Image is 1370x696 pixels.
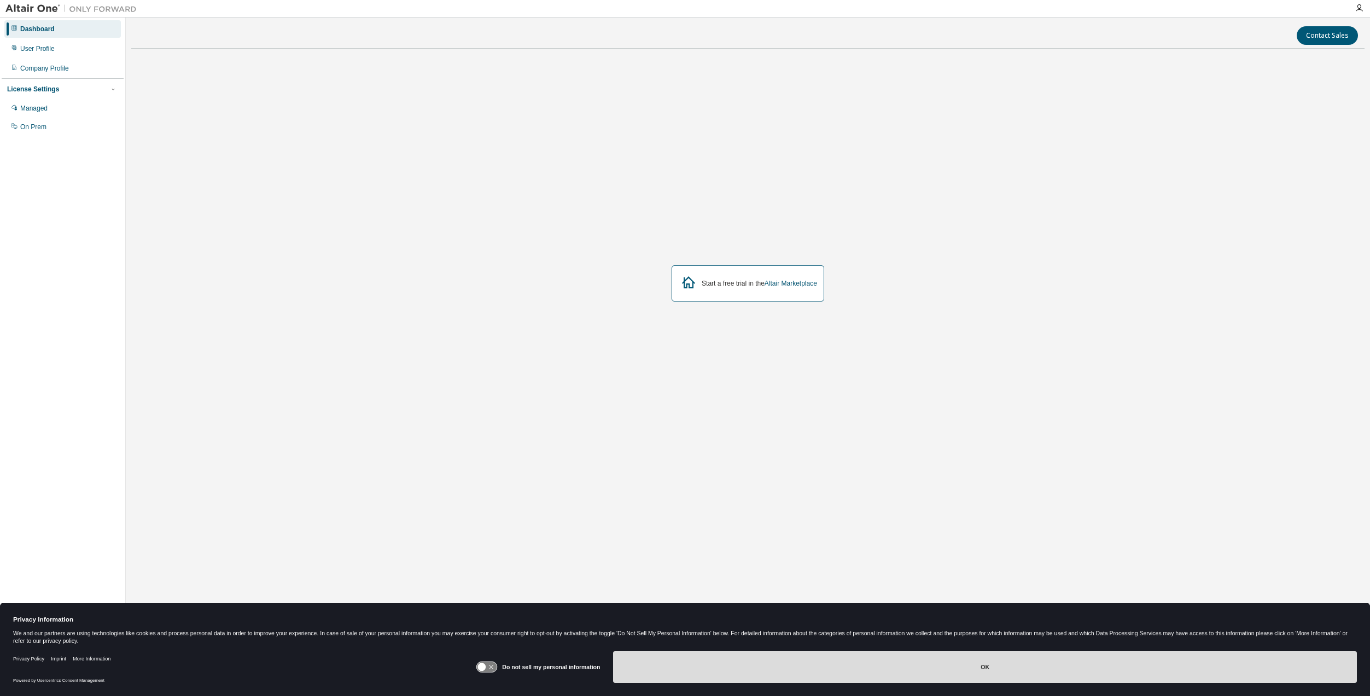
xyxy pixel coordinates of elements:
div: Dashboard [20,25,55,33]
img: Altair One [5,3,142,14]
div: On Prem [20,123,46,131]
div: User Profile [20,44,55,53]
button: Contact Sales [1297,26,1358,45]
div: Start a free trial in the [702,279,817,288]
div: Company Profile [20,64,69,73]
div: License Settings [7,85,59,94]
a: Altair Marketplace [765,280,817,287]
div: Managed [20,104,48,113]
